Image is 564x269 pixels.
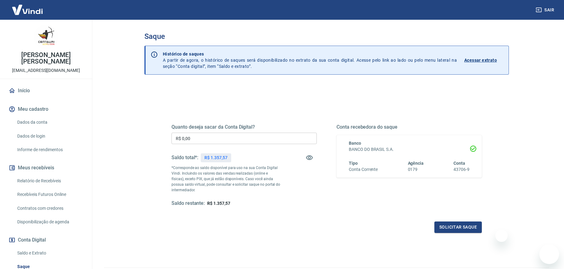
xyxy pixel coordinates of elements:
[204,155,227,161] p: R$ 1.357,57
[464,57,497,63] p: Acessar extrato
[15,143,85,156] a: Informe de rendimentos
[15,247,85,259] a: Saldo e Extrato
[349,161,358,166] span: Tipo
[7,0,47,19] img: Vindi
[5,52,87,65] p: [PERSON_NAME] [PERSON_NAME]
[336,124,482,130] h5: Conta recebedora do saque
[7,102,85,116] button: Meu cadastro
[408,166,424,173] h6: 0179
[163,51,457,69] p: A partir de agora, o histórico de saques será disponibilizado no extrato da sua conta digital. Ac...
[349,166,378,173] h6: Conta Corrente
[171,200,205,207] h5: Saldo restante:
[144,32,509,41] h3: Saque
[434,221,482,233] button: Solicitar saque
[7,84,85,97] a: Início
[408,161,424,166] span: Agência
[15,175,85,187] a: Relatório de Recebíveis
[34,25,58,49] img: dd6b44d6-53e7-4c2f-acc0-25087f8ca7ac.jpeg
[453,166,469,173] h6: 43706-9
[349,146,469,153] h6: BANCO DO BRASIL S.A.
[15,188,85,201] a: Recebíveis Futuros Online
[349,141,361,146] span: Banco
[15,216,85,228] a: Disponibilização de agenda
[534,4,557,16] button: Sair
[453,161,465,166] span: Conta
[7,161,85,175] button: Meus recebíveis
[539,244,559,264] iframe: Botão para abrir a janela de mensagens
[7,233,85,247] button: Conta Digital
[171,165,280,193] p: *Corresponde ao saldo disponível para uso na sua Conta Digital Vindi. Incluindo os valores das ve...
[12,67,80,74] p: [EMAIL_ADDRESS][DOMAIN_NAME]
[15,202,85,215] a: Contratos com credores
[171,124,317,130] h5: Quanto deseja sacar da Conta Digital?
[464,51,504,69] a: Acessar extrato
[207,201,230,206] span: R$ 1.357,57
[495,230,508,242] iframe: Fechar mensagem
[15,116,85,129] a: Dados da conta
[15,130,85,143] a: Dados de login
[163,51,457,57] p: Histórico de saques
[171,155,198,161] h5: Saldo total*:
